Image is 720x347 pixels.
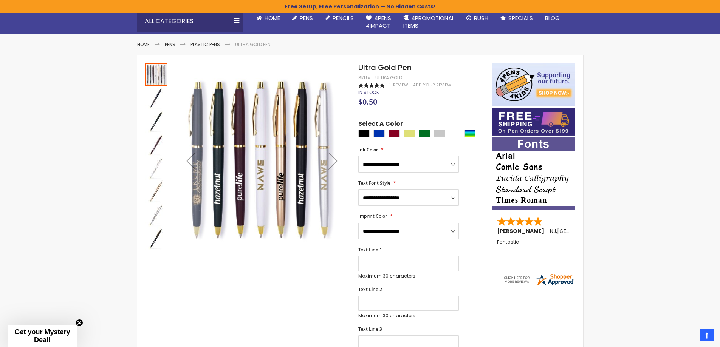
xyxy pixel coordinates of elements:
[545,14,560,22] span: Blog
[265,14,280,22] span: Home
[318,63,348,259] div: Next
[358,89,379,96] div: Availability
[397,10,460,34] a: 4PROMOTIONALITEMS
[492,137,575,210] img: font-personalization-examples
[557,227,613,235] span: [GEOGRAPHIC_DATA]
[145,109,168,133] div: Ultra Gold Pen
[145,180,168,203] div: Ultra Gold Pen
[190,41,220,48] a: Plastic Pens
[176,63,206,259] div: Previous
[145,204,167,227] img: Ultra Gold Pen
[145,227,167,250] div: Ultra Gold Pen
[319,10,360,26] a: Pencils
[360,10,397,34] a: 4Pens4impact
[404,130,415,137] div: Gold
[358,180,390,186] span: Text Font Style
[358,273,459,279] p: Maximum 30 characters
[358,147,378,153] span: Ink Color
[358,62,412,73] span: Ultra Gold Pen
[492,63,575,106] img: 4pens 4 kids
[550,227,556,235] span: NJ
[137,41,150,48] a: Home
[497,239,570,256] div: Fantastic
[251,10,286,26] a: Home
[494,10,539,26] a: Specials
[358,97,377,107] span: $0.50
[390,82,409,88] a: 1 Review
[464,130,475,137] div: Assorted
[419,130,430,137] div: Green
[145,110,167,133] img: Ultra Gold Pen
[503,273,575,286] img: 4pens.com widget logo
[145,227,167,250] img: Ultra Gold Pen
[403,14,454,29] span: 4PROMOTIONAL ITEMS
[137,10,243,32] div: All Categories
[300,14,313,22] span: Pens
[175,74,348,246] img: Ultra Gold Pen
[358,89,379,96] span: In stock
[358,130,370,137] div: Black
[366,14,391,29] span: 4Pens 4impact
[539,10,566,26] a: Blog
[492,108,575,136] img: Free shipping on orders over $199
[358,83,385,88] div: 100%
[358,120,403,130] span: Select A Color
[286,10,319,26] a: Pens
[393,82,408,88] span: Review
[547,227,613,235] span: - ,
[375,75,402,81] div: Ultra Gold
[145,63,168,86] div: Ultra Gold Pen
[145,134,167,156] img: Ultra Gold Pen
[449,130,460,137] div: White
[145,157,167,180] img: Ultra Gold Pen
[145,87,167,109] img: Ultra Gold Pen
[373,130,385,137] div: Blue
[145,156,168,180] div: Ultra Gold Pen
[503,281,575,288] a: 4pens.com certificate URL
[358,326,382,332] span: Text Line 3
[14,328,70,344] span: Get your Mystery Deal!
[145,133,168,156] div: Ultra Gold Pen
[8,325,77,347] div: Get your Mystery Deal!Close teaser
[413,82,451,88] a: Add Your Review
[474,14,488,22] span: Rush
[358,286,382,293] span: Text Line 2
[235,42,271,48] li: Ultra Gold Pen
[389,130,400,137] div: Burgundy
[390,82,391,88] span: 1
[434,130,445,137] div: Silver
[508,14,533,22] span: Specials
[333,14,354,22] span: Pencils
[145,203,168,227] div: Ultra Gold Pen
[76,319,83,327] button: Close teaser
[497,227,547,235] span: [PERSON_NAME]
[358,247,382,253] span: Text Line 1
[145,86,168,109] div: Ultra Gold Pen
[460,10,494,26] a: Rush
[358,74,372,81] strong: SKU
[358,213,387,219] span: Imprint Color
[145,180,167,203] img: Ultra Gold Pen
[358,313,459,319] p: Maximum 30 characters
[165,41,175,48] a: Pens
